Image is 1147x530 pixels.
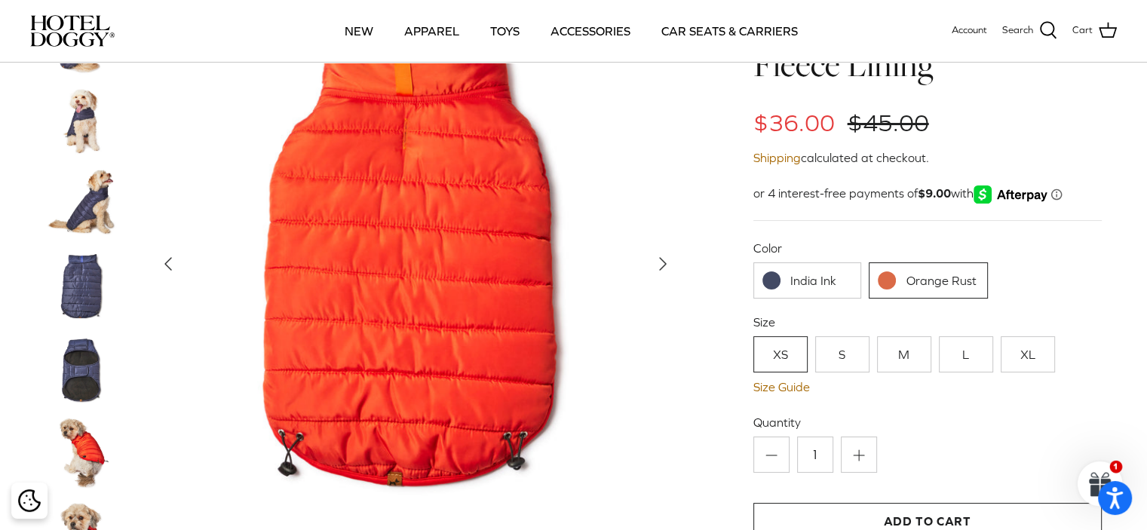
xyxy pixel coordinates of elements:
[753,151,801,164] a: Shipping
[753,149,1102,168] div: calculated at checkout.
[537,5,644,57] a: ACCESSORIES
[16,488,42,514] button: Cookie policy
[869,262,988,299] a: Orange Rust
[1001,336,1055,372] a: XL
[30,15,115,47] img: hoteldoggycom
[815,336,869,372] a: S
[224,5,919,57] div: Primary navigation
[939,336,993,372] a: L
[1002,23,1033,38] span: Search
[877,336,931,372] a: M
[1002,21,1057,41] a: Search
[477,5,533,57] a: TOYS
[753,336,808,372] a: XS
[646,247,679,280] button: Next
[753,414,1102,430] label: Quantity
[848,109,929,136] span: $45.00
[753,380,1102,394] a: Size Guide
[753,240,1102,256] label: Color
[11,483,48,519] div: Cookie policy
[753,314,1102,330] label: Size
[1072,21,1117,41] a: Cart
[391,5,473,57] a: APPAREL
[753,109,835,136] span: $36.00
[753,262,862,299] a: India Ink
[952,24,987,35] span: Account
[797,437,833,473] input: Quantity
[152,247,185,280] button: Previous
[952,23,987,38] a: Account
[18,489,41,512] img: Cookie policy
[648,5,811,57] a: CAR SEATS & CARRIERS
[331,5,387,57] a: NEW
[1072,23,1093,38] span: Cart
